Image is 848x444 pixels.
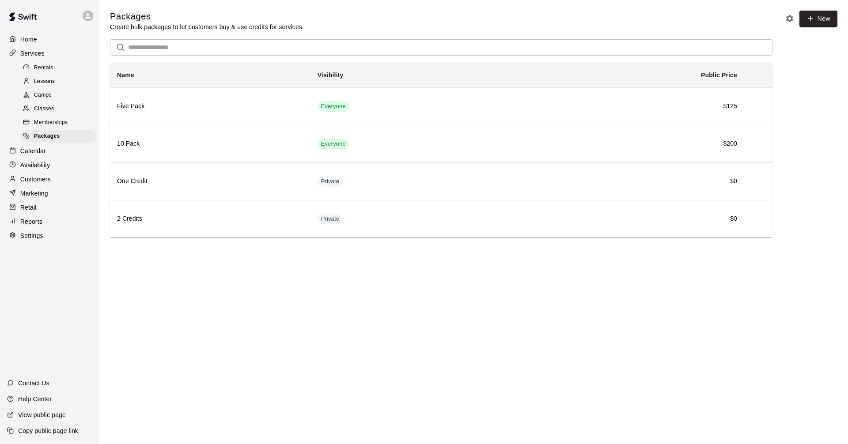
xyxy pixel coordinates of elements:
[21,117,96,129] div: Memberships
[18,395,52,403] p: Help Center
[18,379,49,388] p: Contact Us
[21,116,99,130] a: Memberships
[34,132,60,141] span: Packages
[7,47,92,60] a: Services
[117,214,303,224] h6: 2 Credits
[110,23,304,31] p: Create bulk packages to let customers buy & use credits for services.
[318,101,349,112] div: This service is visible to all of your customers
[7,215,92,228] a: Reports
[525,214,737,224] h6: $0
[21,61,99,75] a: Rentals
[318,214,343,224] div: This service is hidden, and can only be accessed via a direct link
[117,139,303,149] h6: 10 Pack
[318,140,349,148] span: Everyone
[21,75,96,88] div: Lessons
[34,118,68,127] span: Memberships
[34,105,54,113] span: Classes
[318,139,349,149] div: This service is visible to all of your customers
[799,11,837,27] a: New
[783,12,796,25] button: Packages settings
[7,144,92,158] a: Calendar
[525,177,737,186] h6: $0
[18,426,78,435] p: Copy public page link
[21,130,96,143] div: Packages
[34,64,53,72] span: Rentals
[21,89,99,102] a: Camps
[20,231,43,240] p: Settings
[21,103,96,115] div: Classes
[20,203,37,212] p: Retail
[7,173,92,186] a: Customers
[20,147,46,155] p: Calendar
[20,35,37,44] p: Home
[20,49,45,58] p: Services
[21,89,96,102] div: Camps
[20,161,50,169] p: Availability
[7,187,92,200] a: Marketing
[318,102,349,111] span: Everyone
[7,229,92,242] a: Settings
[525,139,737,149] h6: $200
[20,217,42,226] p: Reports
[318,176,343,187] div: This service is hidden, and can only be accessed via a direct link
[21,130,99,143] a: Packages
[117,102,303,111] h6: Five Pack
[34,91,52,100] span: Camps
[7,201,92,214] a: Retail
[701,71,737,79] b: Public Price
[20,189,48,198] p: Marketing
[21,75,99,88] a: Lessons
[318,215,343,223] span: Private
[110,11,304,23] h5: Packages
[20,175,51,184] p: Customers
[525,102,737,111] h6: $125
[34,77,55,86] span: Lessons
[21,62,96,74] div: Rentals
[318,71,344,79] b: Visibility
[7,158,92,172] a: Availability
[318,177,343,186] span: Private
[117,177,303,186] h6: One Credit
[21,102,99,116] a: Classes
[117,71,134,79] b: Name
[18,410,66,419] p: View public page
[110,63,772,237] table: simple table
[7,33,92,46] a: Home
